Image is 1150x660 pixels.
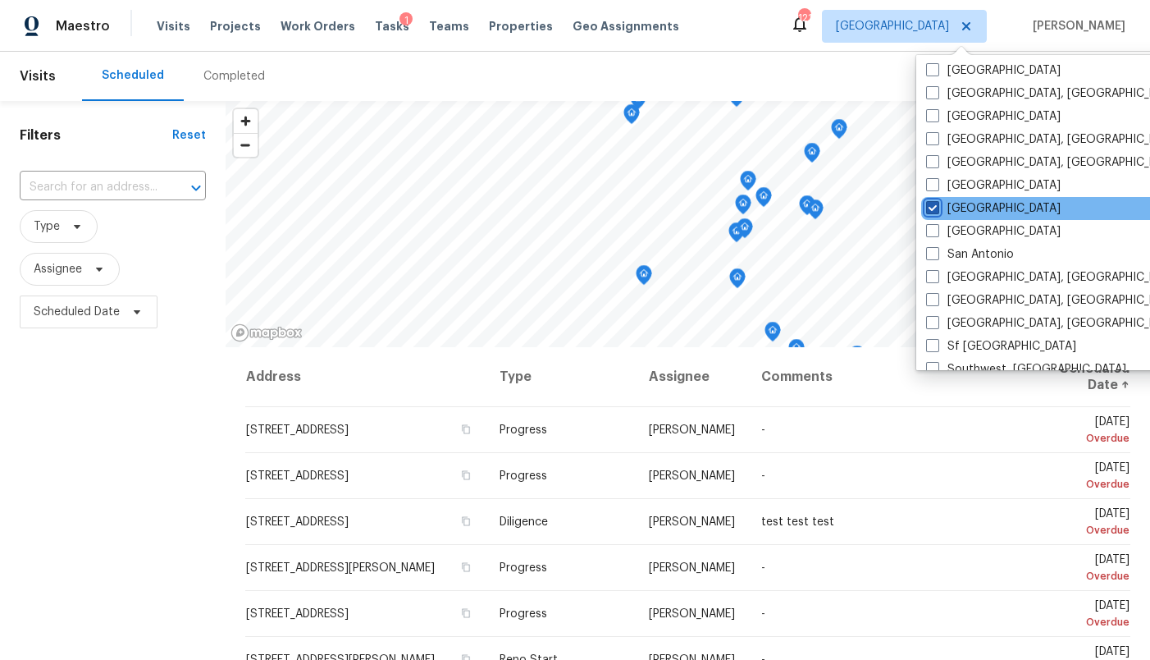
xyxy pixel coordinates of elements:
a: Mapbox homepage [230,323,303,342]
span: - [761,562,765,574]
button: Copy Address [459,422,473,437]
div: 121 [798,10,810,26]
button: Copy Address [459,606,473,621]
th: Scheduled Date ↑ [1014,347,1130,407]
span: Type [34,218,60,235]
div: Map marker [788,339,805,364]
div: Map marker [804,143,820,168]
button: Copy Address [459,514,473,529]
span: Assignee [34,261,82,277]
div: Overdue [1027,476,1129,493]
button: Zoom in [234,109,258,133]
button: Zoom out [234,133,258,157]
div: Map marker [729,268,746,294]
div: Overdue [1027,430,1129,447]
span: Progress [500,424,547,436]
div: Overdue [1027,614,1129,630]
span: Properties [489,18,553,34]
div: Map marker [728,222,745,248]
span: Work Orders [281,18,355,34]
span: Maestro [56,18,110,34]
span: - [761,470,765,482]
div: Overdue [1027,522,1129,539]
div: Map marker [831,119,847,144]
div: Map marker [735,195,751,220]
span: [STREET_ADDRESS] [246,516,349,528]
div: Map marker [636,265,652,291]
span: [DATE] [1027,600,1129,630]
span: [GEOGRAPHIC_DATA] [836,18,949,34]
span: Progress [500,470,547,482]
div: 1 [399,12,413,29]
div: Map marker [849,346,865,371]
span: Visits [157,18,190,34]
label: [GEOGRAPHIC_DATA] [926,223,1061,240]
span: Progress [500,562,547,574]
h1: Filters [20,127,172,144]
canvas: Map [226,101,1129,347]
label: San Antonio [926,246,1014,263]
div: Map marker [630,89,646,115]
span: - [761,608,765,620]
span: [DATE] [1027,554,1129,584]
div: Scheduled [102,67,164,84]
button: Open [185,176,208,199]
div: Map marker [799,195,815,221]
label: [GEOGRAPHIC_DATA] [926,177,1061,194]
span: Zoom out [234,134,258,157]
div: Reset [172,127,206,144]
span: test test test [761,516,834,528]
div: Map marker [623,104,640,130]
div: Map marker [740,171,756,196]
th: Assignee [636,347,748,407]
span: [PERSON_NAME] [649,608,735,620]
span: [PERSON_NAME] [1026,18,1125,34]
span: Projects [210,18,261,34]
span: Teams [429,18,469,34]
span: [DATE] [1027,508,1129,539]
th: Address [245,347,486,407]
span: Scheduled Date [34,304,120,320]
span: Tasks [375,21,409,32]
div: Map marker [737,218,753,244]
input: Search for an address... [20,175,160,200]
button: Copy Address [459,560,473,575]
span: [PERSON_NAME] [649,424,735,436]
span: [STREET_ADDRESS][PERSON_NAME] [246,562,435,574]
div: Map marker [807,199,824,225]
span: [STREET_ADDRESS] [246,608,349,620]
div: Overdue [1027,568,1129,584]
span: [PERSON_NAME] [649,516,735,528]
span: Progress [500,608,547,620]
span: Diligence [500,516,548,528]
div: Completed [203,68,265,85]
th: Type [486,347,636,407]
span: [DATE] [1027,462,1129,493]
span: [DATE] [1027,416,1129,447]
div: Map marker [755,187,772,213]
label: [GEOGRAPHIC_DATA] [926,62,1061,79]
span: Visits [20,58,56,94]
span: - [761,424,765,436]
span: Geo Assignments [573,18,679,34]
th: Comments [748,347,1014,407]
div: Map marker [764,322,781,347]
button: Copy Address [459,468,473,483]
label: Southwest, [GEOGRAPHIC_DATA] [926,361,1126,378]
span: [STREET_ADDRESS] [246,470,349,482]
label: [GEOGRAPHIC_DATA] [926,200,1061,217]
span: [PERSON_NAME] [649,562,735,574]
label: Sf [GEOGRAPHIC_DATA] [926,338,1076,355]
label: [GEOGRAPHIC_DATA] [926,108,1061,125]
span: [STREET_ADDRESS] [246,424,349,436]
span: [PERSON_NAME] [649,470,735,482]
